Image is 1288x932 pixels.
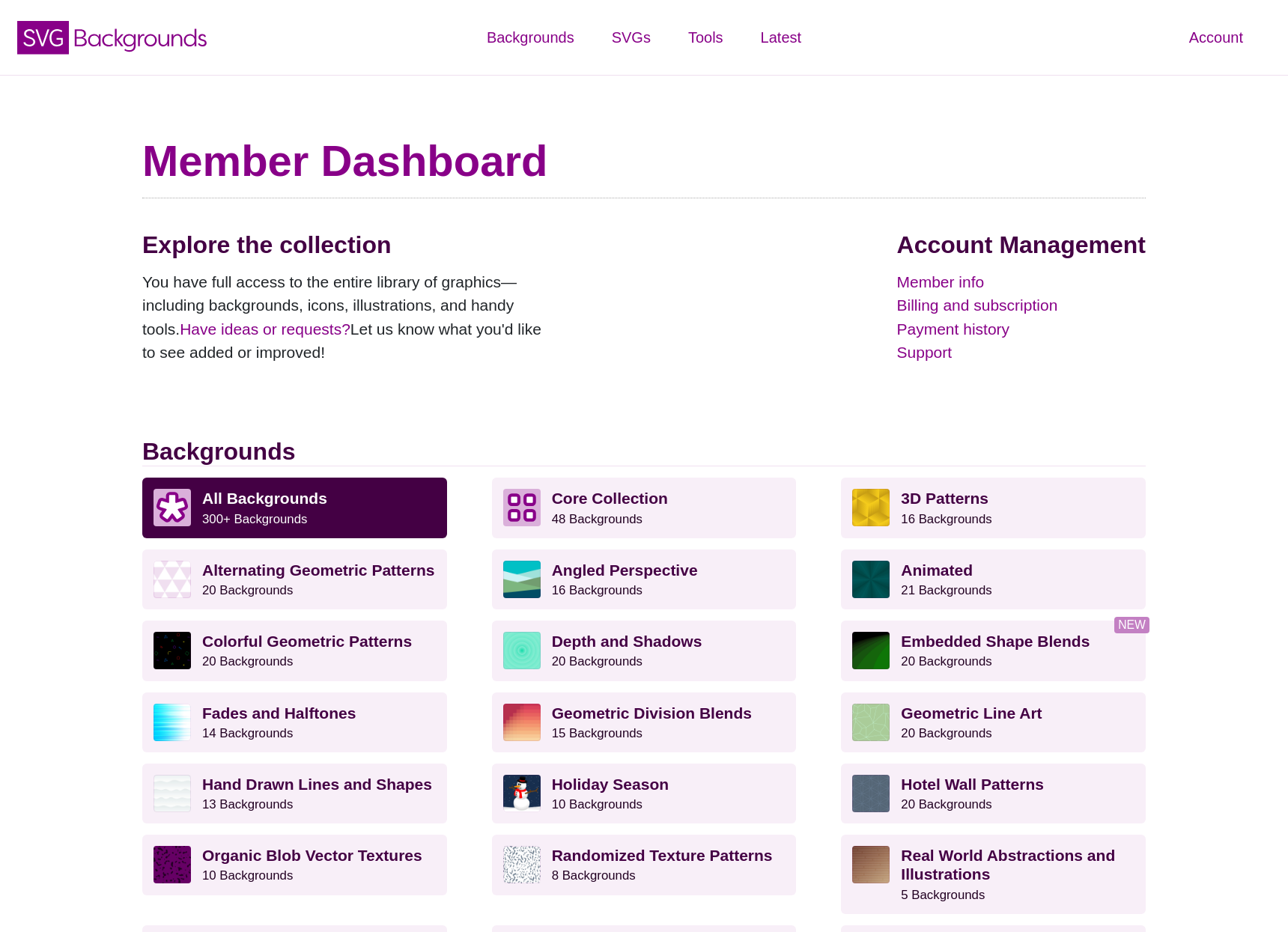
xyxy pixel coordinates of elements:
[901,888,985,902] small: 5 Backgrounds
[202,654,293,668] small: 20 Backgrounds
[154,775,191,812] img: white subtle wave background
[202,583,293,597] small: 20 Backgrounds
[202,726,293,740] small: 14 Backgrounds
[492,621,797,680] a: Depth and Shadows20 Backgrounds
[142,135,1146,187] h1: Member Dashboard
[202,512,307,526] small: 300+ Backgrounds
[142,549,447,609] a: Alternating Geometric Patterns20 Backgrounds
[492,764,797,823] a: Holiday Season10 Backgrounds
[841,478,1146,537] a: 3D Patterns16 Backgrounds
[552,654,643,668] small: 20 Backgrounds
[901,583,991,597] small: 21 Backgrounds
[1170,15,1262,60] a: Account
[503,632,541,669] img: green layered rings within rings
[841,692,1146,752] a: Geometric Line Art20 Backgrounds
[142,692,447,752] a: Fades and Halftones14 Backgrounds
[901,797,991,811] small: 20 Backgrounds
[202,868,293,883] small: 10 Backgrounds
[492,692,797,752] a: Geometric Division Blends15 Backgrounds
[180,320,350,338] a: Have ideas or requests?
[841,549,1146,609] a: Animated21 Backgrounds
[901,704,1042,722] strong: Geometric Line Art
[901,847,1115,883] strong: Real World Abstractions and Illustrations
[552,726,643,740] small: 15 Backgrounds
[468,15,593,60] a: Backgrounds
[154,632,191,669] img: a rainbow pattern of outlined geometric shapes
[552,776,669,793] strong: Holiday Season
[852,846,890,883] img: wooden floor pattern
[142,231,554,259] h2: Explore the collection
[142,270,554,365] p: You have full access to the entire library of graphics—including backgrounds, icons, illustration...
[901,654,991,668] small: 20 Backgrounds
[202,797,293,811] small: 13 Backgrounds
[669,15,742,60] a: Tools
[503,775,541,812] img: vector art snowman with black hat, branch arms, and carrot nose
[901,490,988,507] strong: 3D Patterns
[492,835,797,895] a: Randomized Texture Patterns8 Backgrounds
[841,835,1146,914] a: Real World Abstractions and Illustrations5 Backgrounds
[901,633,1090,650] strong: Embedded Shape Blends
[593,15,669,60] a: SVGs
[142,437,1146,466] h2: Backgrounds
[552,797,643,811] small: 10 Backgrounds
[901,776,1044,793] strong: Hotel Wall Patterns
[552,490,668,507] strong: Core Collection
[202,633,412,650] strong: Colorful Geometric Patterns
[552,561,698,579] strong: Angled Perspective
[142,764,447,823] a: Hand Drawn Lines and Shapes13 Backgrounds
[552,633,702,650] strong: Depth and Shadows
[492,478,797,537] a: Core Collection 48 Backgrounds
[202,847,422,864] strong: Organic Blob Vector Textures
[154,561,191,598] img: light purple and white alternating triangle pattern
[552,868,636,883] small: 8 Backgrounds
[503,846,541,883] img: gray texture pattern on white
[897,293,1146,317] a: Billing and subscription
[901,726,991,740] small: 20 Backgrounds
[552,704,752,722] strong: Geometric Division Blends
[142,621,447,680] a: Colorful Geometric Patterns20 Backgrounds
[852,489,890,526] img: fancy golden cube pattern
[142,835,447,895] a: Organic Blob Vector Textures10 Backgrounds
[552,512,643,526] small: 48 Backgrounds
[202,490,327,507] strong: All Backgrounds
[202,704,356,722] strong: Fades and Halftones
[742,15,820,60] a: Latest
[841,621,1146,680] a: Embedded Shape Blends20 Backgrounds
[852,561,890,598] img: green rave light effect animated background
[852,775,890,812] img: intersecting outlined circles formation pattern
[154,704,191,741] img: blue lights stretching horizontally over white
[841,764,1146,823] a: Hotel Wall Patterns20 Backgrounds
[897,270,1146,294] a: Member info
[901,512,991,526] small: 16 Backgrounds
[552,583,643,597] small: 16 Backgrounds
[142,478,447,537] a: All Backgrounds 300+ Backgrounds
[552,847,773,864] strong: Randomized Texture Patterns
[897,231,1146,259] h2: Account Management
[901,561,973,579] strong: Animated
[202,561,434,579] strong: Alternating Geometric Patterns
[154,846,191,883] img: Purple vector splotches
[492,549,797,609] a: Angled Perspective16 Backgrounds
[897,341,1146,365] a: Support
[852,632,890,669] img: green to black rings rippling away from corner
[202,776,432,793] strong: Hand Drawn Lines and Shapes
[503,561,541,598] img: abstract landscape with sky mountains and water
[503,704,541,741] img: red-to-yellow gradient large pixel grid
[897,317,1146,341] a: Payment history
[852,704,890,741] img: geometric web of connecting lines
